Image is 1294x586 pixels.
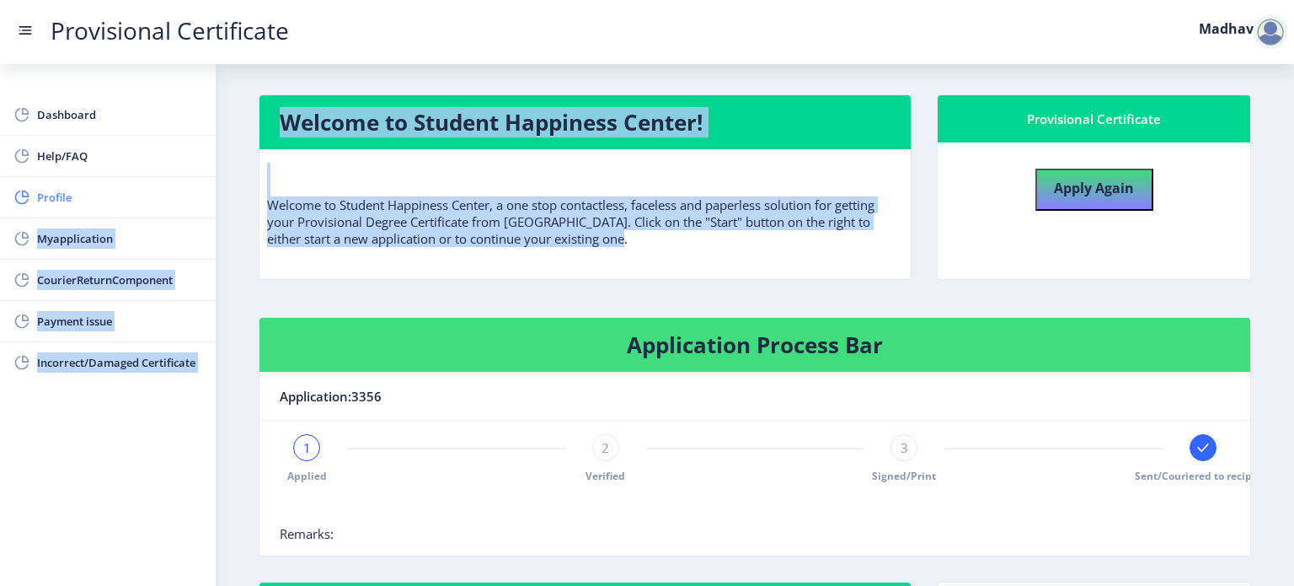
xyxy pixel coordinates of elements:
[303,439,311,456] span: 1
[37,352,202,373] span: Incorrect/Damaged Certificate
[280,109,890,136] h4: Welcome to Student Happiness Center!
[37,146,202,166] span: Help/FAQ
[37,105,202,125] span: Dashboard
[37,270,202,290] span: CourierReturnComponent
[1054,179,1134,197] b: Apply Again
[267,163,903,247] p: Welcome to Student Happiness Center, a one stop contactless, faceless and paperless solution for ...
[586,469,625,483] span: Verified
[1035,169,1153,211] button: Apply Again
[34,22,306,40] a: Provisional Certificate
[287,469,327,483] span: Applied
[901,439,908,456] span: 3
[958,109,1230,129] div: Provisional Certificate
[37,228,202,249] span: Myapplication
[37,187,202,207] span: Profile
[1135,469,1272,483] span: Sent/Couriered to recipient
[37,311,202,331] span: Payment issue
[280,386,382,406] span: Application:3356
[280,331,1230,358] h4: Application Process Bar
[872,469,936,483] span: Signed/Print
[602,439,609,456] span: 2
[280,525,334,542] span: Remarks:
[1199,22,1254,35] label: Madhav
